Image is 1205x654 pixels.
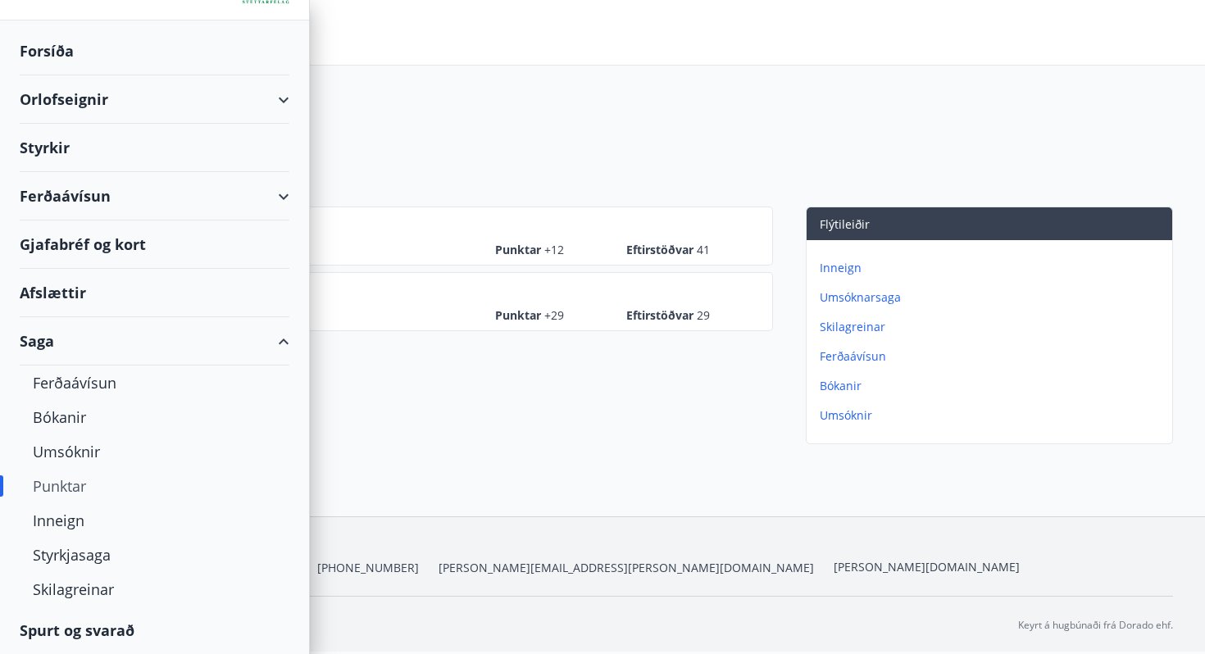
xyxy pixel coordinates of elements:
p: Ferðaávísun [820,348,1166,365]
span: Punktar [495,307,577,324]
span: [PHONE_NUMBER] [317,560,419,576]
span: +12 [544,242,564,257]
div: Bókanir [33,400,276,434]
div: Spurt og svarað [20,606,289,654]
div: Ferðaávísun [20,172,289,220]
p: Umsóknir [820,407,1166,424]
a: [PERSON_NAME][DOMAIN_NAME] [834,559,1020,575]
p: Inneign [820,260,1166,276]
div: Inneign [33,503,276,538]
div: Saga [20,317,289,366]
p: Skilagreinar [820,319,1166,335]
div: Skilagreinar [33,572,276,606]
p: Umsóknarsaga [820,289,1166,306]
div: Ferðaávísun [33,366,276,400]
span: Eftirstöðvar [626,307,710,324]
div: Styrkir [20,124,289,172]
span: Flýtileiðir [820,216,870,232]
div: Forsíða [20,27,289,75]
div: Orlofseignir [20,75,289,124]
div: Styrkjasaga [33,538,276,572]
div: Afslættir [20,269,289,317]
div: Gjafabréf og kort [20,220,289,269]
span: [PERSON_NAME][EMAIL_ADDRESS][PERSON_NAME][DOMAIN_NAME] [439,560,814,576]
div: Umsóknir [33,434,276,469]
p: Keyrt á hugbúnaði frá Dorado ehf. [1018,618,1173,633]
span: 29 [697,307,710,323]
span: 41 [697,242,710,257]
div: Punktar [33,469,276,503]
span: +29 [544,307,564,323]
p: Bókanir [820,378,1166,394]
span: Eftirstöðvar [626,242,710,258]
span: Punktar [495,242,577,258]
